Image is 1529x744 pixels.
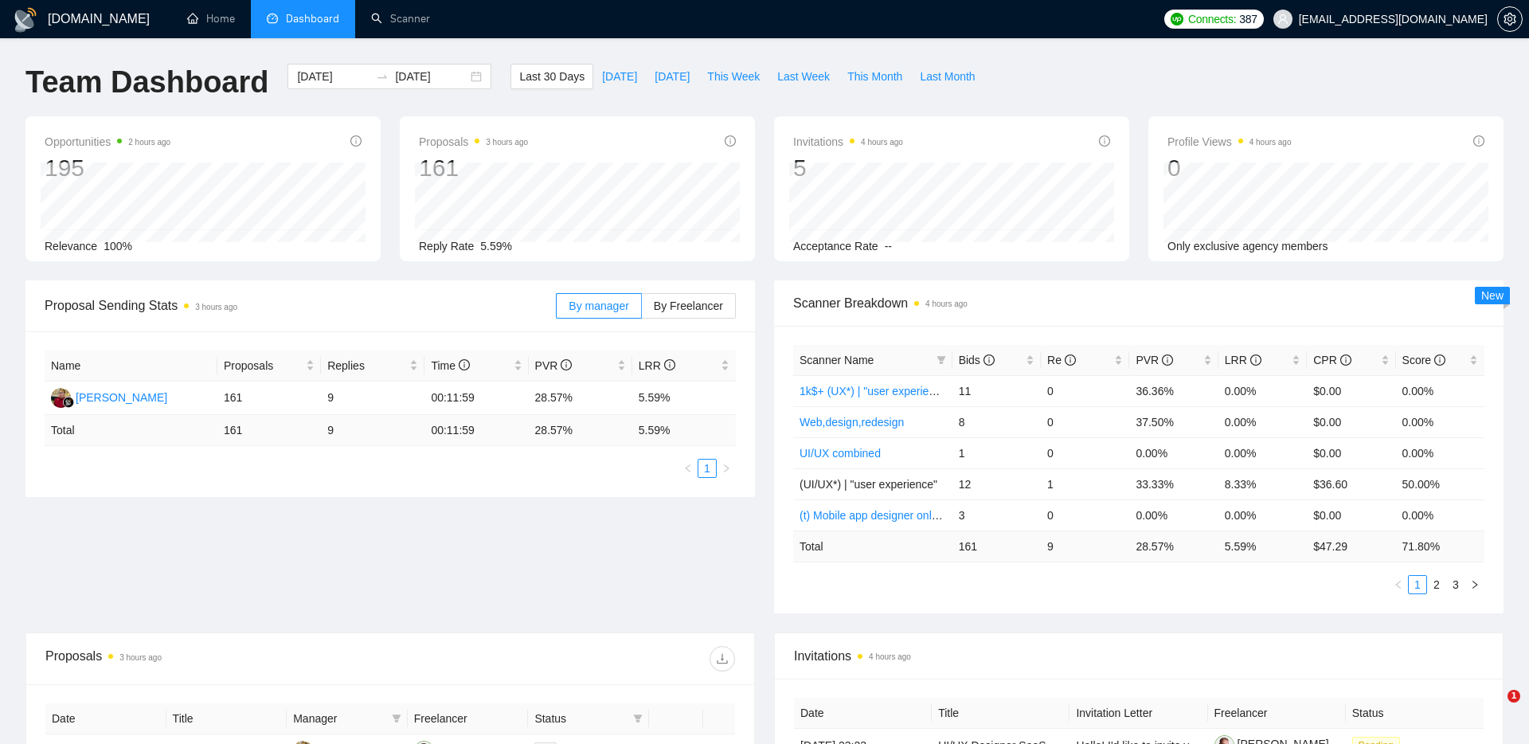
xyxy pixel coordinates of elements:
[1041,437,1129,468] td: 0
[1218,531,1307,562] td: 5.59 %
[632,415,736,446] td: 5.59 %
[717,459,736,478] li: Next Page
[45,296,556,315] span: Proposal Sending Stats
[510,64,593,89] button: Last 30 Days
[793,240,878,253] span: Acceptance Rate
[1446,575,1465,594] li: 3
[1065,354,1076,366] span: info-circle
[45,415,217,446] td: Total
[952,531,1041,562] td: 161
[1498,13,1522,25] span: setting
[655,68,690,85] span: [DATE]
[911,64,983,89] button: Last Month
[1208,698,1346,729] th: Freelancer
[1470,580,1480,589] span: right
[1188,10,1236,28] span: Connects:
[1041,375,1129,406] td: 0
[424,382,528,415] td: 00:11:59
[480,240,512,253] span: 5.59%
[1307,531,1395,562] td: $ 47.29
[1129,406,1218,437] td: 37.50%
[45,153,170,183] div: 195
[952,406,1041,437] td: 8
[561,359,572,370] span: info-circle
[1396,375,1484,406] td: 0.00%
[267,13,278,24] span: dashboard
[932,698,1070,729] th: Title
[1307,468,1395,499] td: $36.60
[1427,575,1446,594] li: 2
[698,64,768,89] button: This Week
[1041,468,1129,499] td: 1
[1249,138,1292,147] time: 4 hours ago
[1218,437,1307,468] td: 0.00%
[424,415,528,446] td: 00:11:59
[861,138,903,147] time: 4 hours ago
[1218,406,1307,437] td: 0.00%
[1070,698,1207,729] th: Invitation Letter
[293,710,385,727] span: Manager
[800,447,881,460] a: UI/UX combined
[217,382,321,415] td: 161
[847,68,902,85] span: This Month
[419,132,528,151] span: Proposals
[1409,576,1426,593] a: 1
[1129,531,1218,562] td: 28.57 %
[187,12,235,25] a: homeHome
[1099,135,1110,147] span: info-circle
[1162,354,1173,366] span: info-circle
[717,459,736,478] button: right
[45,350,217,382] th: Name
[1218,499,1307,531] td: 0.00%
[321,382,424,415] td: 9
[395,68,467,85] input: End date
[224,357,303,374] span: Proposals
[1447,576,1464,593] a: 3
[119,653,162,662] time: 3 hours ago
[793,153,903,183] div: 5
[1129,468,1218,499] td: 33.33%
[371,12,430,25] a: searchScanner
[678,459,698,478] button: left
[630,707,646,730] span: filter
[297,68,370,85] input: Start date
[392,714,401,723] span: filter
[1396,531,1484,562] td: 71.80 %
[45,703,166,734] th: Date
[952,437,1041,468] td: 1
[698,459,717,478] li: 1
[1396,406,1484,437] td: 0.00%
[287,703,408,734] th: Manager
[1277,14,1289,25] span: user
[794,646,1484,666] span: Invitations
[952,468,1041,499] td: 12
[1434,354,1445,366] span: info-circle
[104,240,132,253] span: 100%
[633,714,643,723] span: filter
[698,460,716,477] a: 1
[1307,499,1395,531] td: $0.00
[952,375,1041,406] td: 11
[1129,499,1218,531] td: 0.00%
[376,70,389,83] span: swap-right
[793,132,903,151] span: Invitations
[1313,354,1351,366] span: CPR
[1167,153,1292,183] div: 0
[519,68,585,85] span: Last 30 Days
[1129,437,1218,468] td: 0.00%
[1396,437,1484,468] td: 0.00%
[534,710,627,727] span: Status
[869,652,911,661] time: 4 hours ago
[710,646,735,672] button: download
[13,7,38,33] img: logo
[1218,375,1307,406] td: 0.00%
[569,300,628,312] span: By manager
[321,350,424,382] th: Replies
[800,354,874,366] span: Scanner Name
[683,464,693,473] span: left
[768,64,839,89] button: Last Week
[1307,406,1395,437] td: $0.00
[217,350,321,382] th: Proposals
[1041,499,1129,531] td: 0
[793,293,1484,313] span: Scanner Breakdown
